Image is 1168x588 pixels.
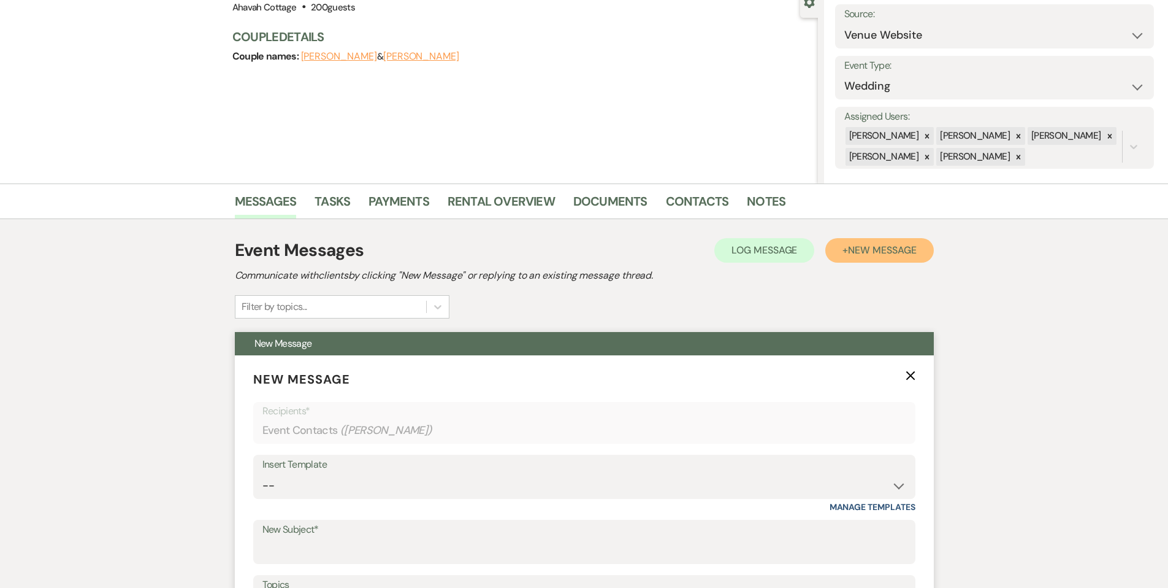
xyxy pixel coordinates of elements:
button: +New Message [825,238,933,263]
a: Manage Templates [830,501,915,513]
label: Event Type: [844,57,1145,75]
p: Recipients* [262,403,906,419]
div: [PERSON_NAME] [936,127,1012,145]
label: New Subject* [262,521,906,539]
span: ( [PERSON_NAME] ) [340,422,432,439]
label: Source: [844,6,1145,23]
div: [PERSON_NAME] [845,148,921,166]
a: Notes [747,191,785,219]
div: [PERSON_NAME] [845,127,921,145]
span: & [301,50,459,63]
a: Tasks [315,191,350,219]
label: Assigned Users: [844,108,1145,126]
div: Insert Template [262,456,906,474]
span: 200 guests [311,1,355,14]
span: Ahavah Cottage [232,1,297,14]
h2: Communicate with clients by clicking "New Message" or replying to an existing message thread. [235,268,934,283]
a: Messages [235,191,297,219]
span: Log Message [731,244,797,257]
h3: Couple Details [232,28,806,45]
span: New Message [253,371,350,387]
button: [PERSON_NAME] [301,52,377,61]
span: New Message [848,244,916,257]
span: New Message [254,337,312,350]
div: Event Contacts [262,419,906,443]
a: Rental Overview [448,191,555,219]
button: Log Message [714,238,814,263]
a: Payments [368,191,429,219]
div: [PERSON_NAME] [936,148,1012,166]
a: Documents [573,191,647,219]
a: Contacts [666,191,729,219]
span: Couple names: [232,50,301,63]
div: Filter by topics... [242,300,307,314]
div: [PERSON_NAME] [1028,127,1103,145]
h1: Event Messages [235,238,364,263]
button: [PERSON_NAME] [383,52,459,61]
